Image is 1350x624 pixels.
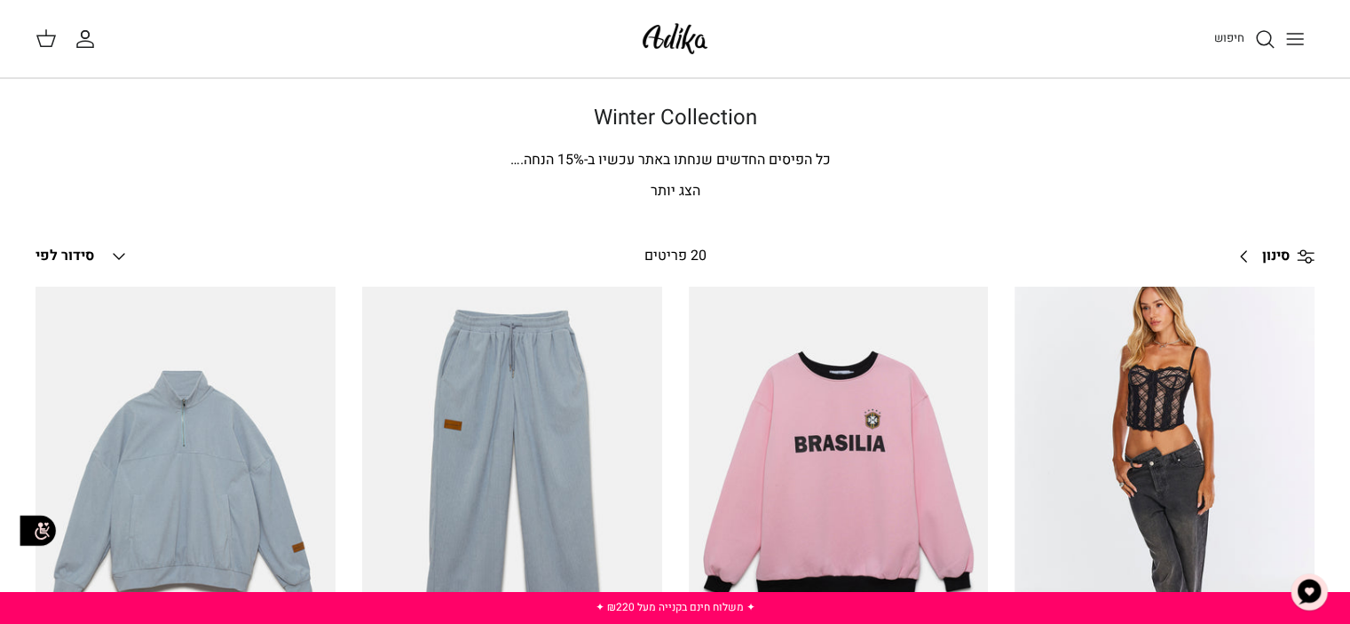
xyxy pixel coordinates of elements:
button: סידור לפי [36,237,130,276]
p: הצג יותר [54,180,1297,203]
a: החשבון שלי [75,28,103,50]
h1: Winter Collection [54,106,1297,131]
a: סינון [1227,235,1314,278]
div: 20 פריטים [522,245,827,268]
a: חיפוש [1214,28,1275,50]
span: חיפוש [1214,29,1244,46]
button: Toggle menu [1275,20,1314,59]
span: כל הפיסים החדשים שנחתו באתר עכשיו ב- [584,149,831,170]
img: accessibility_icon02.svg [13,507,62,556]
button: צ'אט [1283,565,1336,619]
span: סידור לפי [36,245,94,266]
span: סינון [1262,245,1290,268]
span: % הנחה. [510,149,584,170]
span: 15 [557,149,573,170]
img: Adika IL [637,18,713,59]
a: ✦ משלוח חינם בקנייה מעל ₪220 ✦ [595,599,754,615]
